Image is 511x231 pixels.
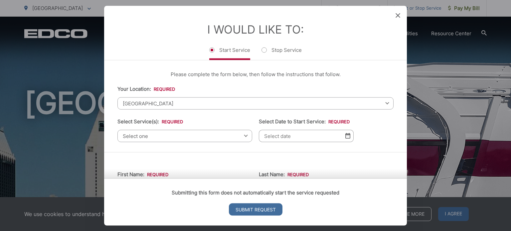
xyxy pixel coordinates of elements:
[261,47,302,60] label: Stop Service
[117,86,175,92] label: Your Location:
[229,203,282,215] input: Submit Request
[207,22,304,36] label: I Would Like To:
[117,70,394,78] p: Please complete the form below, then follow the instructions that follow.
[117,118,183,124] label: Select Service(s):
[117,97,394,109] span: [GEOGRAPHIC_DATA]
[345,133,350,139] img: Select date
[259,130,354,142] input: Select date
[172,189,339,195] strong: Submitting this form does not automatically start the service requested
[209,47,250,60] label: Start Service
[259,118,350,124] label: Select Date to Start Service:
[117,130,252,142] span: Select one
